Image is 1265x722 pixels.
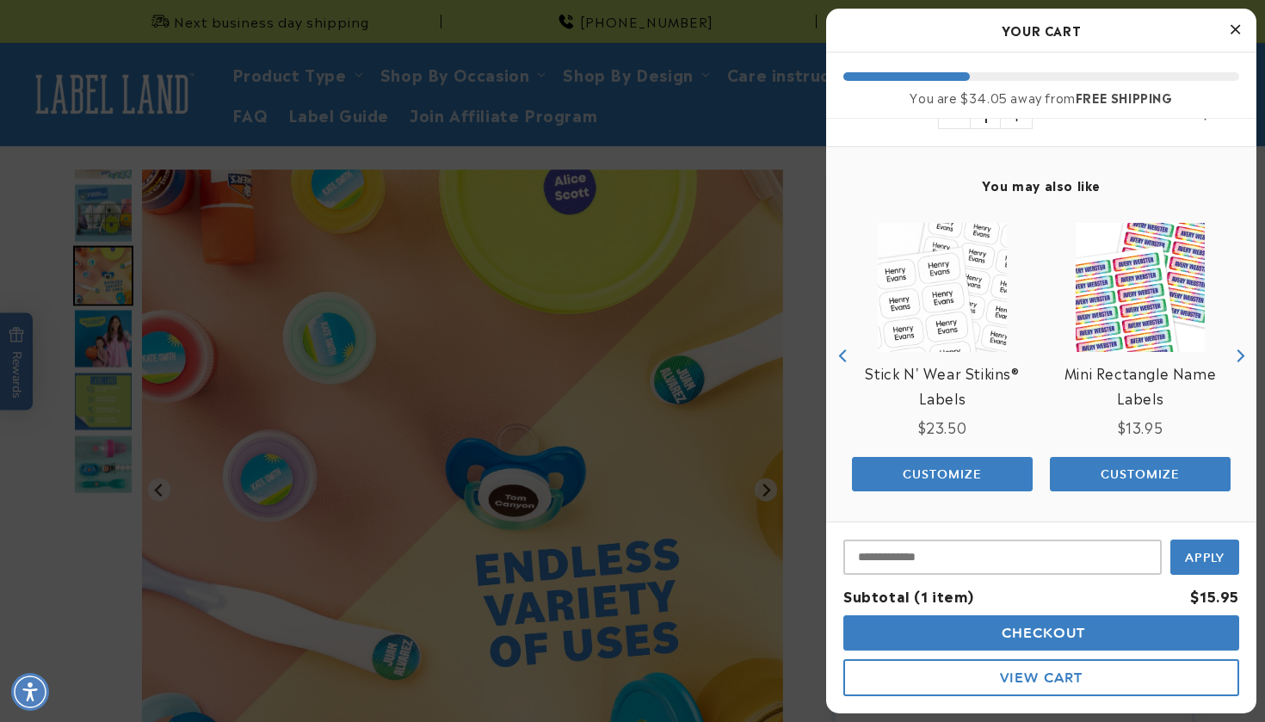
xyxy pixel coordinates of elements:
button: Add the product, Clothing Stamp to Cart [852,457,1033,491]
button: Apply [1170,540,1239,575]
button: Add the product, Iron-On Labels to Cart [1050,457,1231,491]
span: View Cart [1000,670,1083,686]
button: Close Cart [1222,17,1248,43]
input: Input Discount [843,540,1162,575]
span: $23.50 [918,417,967,437]
a: View Stick N' Wear Stikins® Labels [852,361,1033,410]
div: You are $34.05 away from [843,89,1239,105]
a: View Mini Rectangle Name Labels [1050,361,1231,410]
button: Next [1226,342,1252,368]
span: Subtotal (1 item) [843,585,973,606]
img: Mini Rectangle Name Labels - Label Land [1076,223,1205,352]
span: Customize [1101,466,1180,482]
div: Accessibility Menu [11,673,49,711]
img: View Stick N' Wear Stikins® Labels [878,223,1007,352]
div: $15.95 [1190,583,1239,608]
button: Previous [830,342,856,368]
button: Close gorgias live chat [284,6,336,58]
b: FREE SHIPPING [1076,88,1173,106]
h4: You may also like [843,177,1239,193]
button: Checkout [843,615,1239,651]
iframe: Sign Up via Text for Offers [14,584,218,636]
span: Customize [903,466,982,482]
textarea: Type your message here [15,22,225,43]
div: product [843,206,1041,508]
span: Checkout [997,625,1086,641]
span: Apply [1185,550,1225,565]
span: $13.95 [1118,417,1163,437]
h2: Your Cart [843,17,1239,43]
div: product [1041,206,1239,508]
button: View Cart [843,659,1239,696]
